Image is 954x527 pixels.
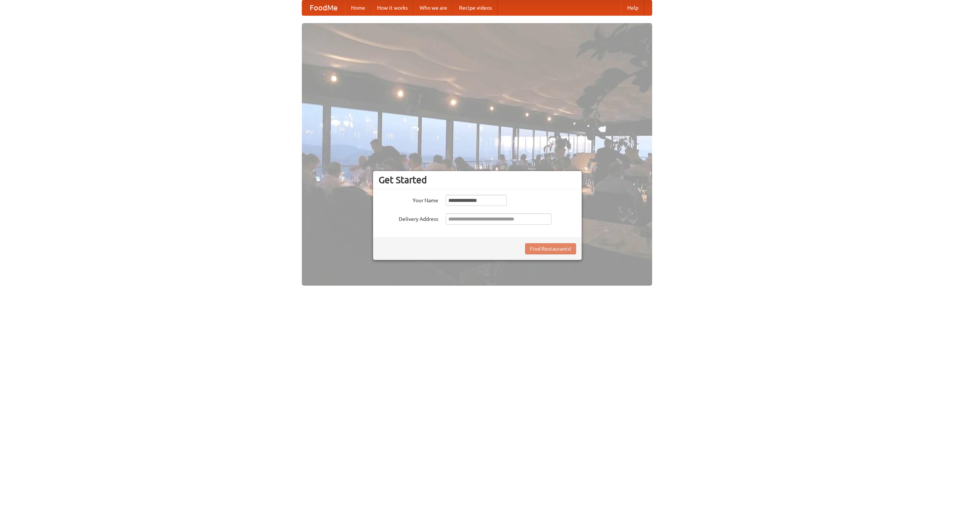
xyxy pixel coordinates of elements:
label: Delivery Address [379,213,438,223]
label: Your Name [379,195,438,204]
button: Find Restaurants! [525,243,576,254]
a: Home [345,0,371,15]
a: How it works [371,0,414,15]
a: Who we are [414,0,453,15]
a: FoodMe [302,0,345,15]
a: Recipe videos [453,0,498,15]
a: Help [621,0,644,15]
h3: Get Started [379,174,576,185]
